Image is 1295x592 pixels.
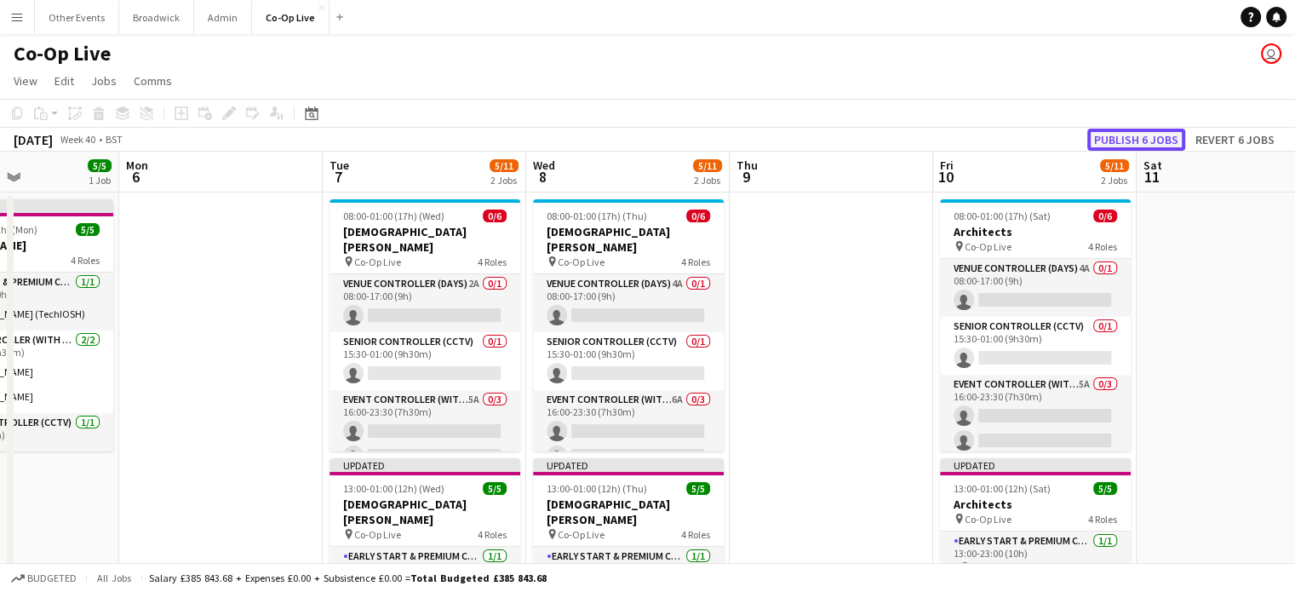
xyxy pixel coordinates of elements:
[533,497,724,527] h3: [DEMOGRAPHIC_DATA][PERSON_NAME]
[106,133,123,146] div: BST
[693,159,722,172] span: 5/11
[547,210,647,222] span: 08:00-01:00 (17h) (Thu)
[127,70,179,92] a: Comms
[937,167,954,187] span: 10
[329,390,520,497] app-card-role: Event Controller (with CCTV)5A0/316:00-23:30 (7h30m)
[1101,174,1128,187] div: 2 Jobs
[119,1,194,34] button: Broadwick
[940,497,1131,512] h3: Architects
[940,158,954,173] span: Fri
[490,174,518,187] div: 2 Jobs
[56,133,99,146] span: Week 40
[329,224,520,255] h3: [DEMOGRAPHIC_DATA][PERSON_NAME]
[483,482,507,495] span: 5/5
[329,274,520,332] app-card-role: Venue Controller (Days)2A0/108:00-17:00 (9h)
[354,528,401,541] span: Co-Op Live
[1088,513,1117,526] span: 4 Roles
[1261,43,1281,64] app-user-avatar: Ashley Fielding
[940,375,1131,482] app-card-role: Event Controller (with CCTV)5A0/316:00-23:30 (7h30m)
[1088,240,1117,253] span: 4 Roles
[27,572,77,584] span: Budgeted
[126,158,148,173] span: Mon
[478,528,507,541] span: 4 Roles
[35,1,119,34] button: Other Events
[533,199,724,451] app-job-card: 08:00-01:00 (17h) (Thu)0/6[DEMOGRAPHIC_DATA][PERSON_NAME] Co-Op Live4 RolesVenue Controller (Days...
[329,458,520,472] div: Updated
[343,482,444,495] span: 13:00-01:00 (12h) (Wed)
[194,1,252,34] button: Admin
[940,259,1131,317] app-card-role: Venue Controller (Days)4A0/108:00-17:00 (9h)
[533,390,724,497] app-card-role: Event Controller (with CCTV)6A0/316:00-23:30 (7h30m)
[354,256,401,268] span: Co-Op Live
[686,210,710,222] span: 0/6
[410,572,547,584] span: Total Budgeted £385 843.68
[54,73,74,89] span: Edit
[1093,482,1117,495] span: 5/5
[14,41,111,66] h1: Co-Op Live
[94,572,135,584] span: All jobs
[736,158,758,173] span: Thu
[329,199,520,451] app-job-card: 08:00-01:00 (17h) (Wed)0/6[DEMOGRAPHIC_DATA][PERSON_NAME] Co-Op Live4 RolesVenue Controller (Days...
[940,199,1131,451] app-job-card: 08:00-01:00 (17h) (Sat)0/6Architects Co-Op Live4 RolesVenue Controller (Days)4A0/108:00-17:00 (9h...
[76,223,100,236] span: 5/5
[327,167,349,187] span: 7
[533,332,724,390] app-card-role: Senior Controller (CCTV)0/115:30-01:00 (9h30m)
[681,528,710,541] span: 4 Roles
[954,210,1051,222] span: 08:00-01:00 (17h) (Sat)
[533,224,724,255] h3: [DEMOGRAPHIC_DATA][PERSON_NAME]
[940,458,1131,472] div: Updated
[1087,129,1185,151] button: Publish 6 jobs
[686,482,710,495] span: 5/5
[734,167,758,187] span: 9
[490,159,519,172] span: 5/11
[940,532,1131,589] app-card-role: Early Start & Premium Controller (with CCTV)1/113:00-23:00 (10h)[PERSON_NAME]
[478,256,507,268] span: 4 Roles
[483,210,507,222] span: 0/6
[1093,210,1117,222] span: 0/6
[558,256,605,268] span: Co-Op Live
[530,167,555,187] span: 8
[533,274,724,332] app-card-role: Venue Controller (Days)4A0/108:00-17:00 (9h)
[89,174,111,187] div: 1 Job
[954,482,1051,495] span: 13:00-01:00 (12h) (Sat)
[88,159,112,172] span: 5/5
[940,224,1131,239] h3: Architects
[965,240,1011,253] span: Co-Op Live
[14,131,53,148] div: [DATE]
[14,73,37,89] span: View
[329,497,520,527] h3: [DEMOGRAPHIC_DATA][PERSON_NAME]
[1189,129,1281,151] button: Revert 6 jobs
[1100,159,1129,172] span: 5/11
[558,528,605,541] span: Co-Op Live
[84,70,123,92] a: Jobs
[547,482,647,495] span: 13:00-01:00 (12h) (Thu)
[91,73,117,89] span: Jobs
[123,167,148,187] span: 6
[252,1,329,34] button: Co-Op Live
[329,158,349,173] span: Tue
[694,174,721,187] div: 2 Jobs
[940,317,1131,375] app-card-role: Senior Controller (CCTV)0/115:30-01:00 (9h30m)
[1143,158,1162,173] span: Sat
[533,458,724,472] div: Updated
[1141,167,1162,187] span: 11
[7,70,44,92] a: View
[9,569,79,588] button: Budgeted
[134,73,172,89] span: Comms
[343,210,444,222] span: 08:00-01:00 (17h) (Wed)
[965,513,1011,526] span: Co-Op Live
[533,158,555,173] span: Wed
[71,254,100,267] span: 4 Roles
[149,572,547,584] div: Salary £385 843.68 + Expenses £0.00 + Subsistence £0.00 =
[329,332,520,390] app-card-role: Senior Controller (CCTV)0/115:30-01:00 (9h30m)
[681,256,710,268] span: 4 Roles
[48,70,81,92] a: Edit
